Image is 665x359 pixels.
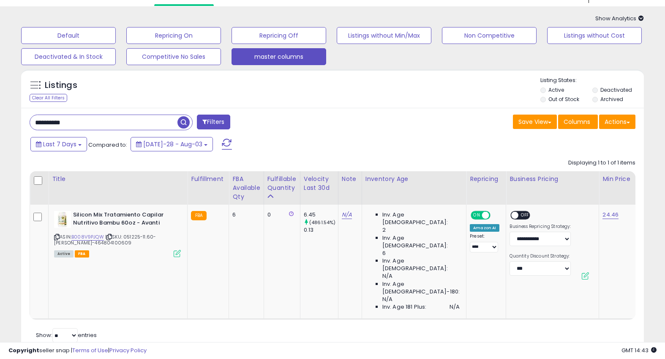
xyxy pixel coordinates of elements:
[267,211,294,219] div: 0
[510,224,571,230] label: Business Repricing Strategy:
[43,140,76,148] span: Last 7 Days
[197,115,230,129] button: Filters
[564,118,590,126] span: Columns
[232,48,326,65] button: master columns
[75,250,89,258] span: FBA
[54,233,156,246] span: | SKU: 051225-11.60-[PERSON_NAME]-464804100609
[342,175,358,184] div: Note
[52,175,184,184] div: Title
[304,175,335,192] div: Velocity Last 30d
[191,211,207,220] small: FBA
[21,48,116,65] button: Deactivated & In Stock
[126,27,221,44] button: Repricing On
[621,346,657,354] span: 2025-08-12 14:43 GMT
[382,211,460,226] span: Inv. Age [DEMOGRAPHIC_DATA]:
[600,96,623,103] label: Archived
[8,346,39,354] strong: Copyright
[489,212,503,219] span: OFF
[365,175,463,184] div: Inventory Age
[382,249,386,257] span: 6
[309,219,336,226] small: (4861.54%)
[513,115,557,129] button: Save View
[519,212,532,219] span: OFF
[382,257,460,272] span: Inv. Age [DEMOGRAPHIC_DATA]:
[568,159,635,167] div: Displaying 1 to 1 of 1 items
[267,175,297,192] div: Fulfillable Quantity
[442,27,537,44] button: Non Competitive
[126,48,221,65] button: Competitive No Sales
[191,175,225,184] div: Fulfillment
[470,233,499,252] div: Preset:
[54,211,181,256] div: ASIN:
[547,27,642,44] button: Listings without Cost
[510,175,595,184] div: Business Pricing
[450,303,460,311] span: N/A
[510,253,571,259] label: Quantity Discount Strategy:
[45,79,77,91] h5: Listings
[30,137,87,151] button: Last 7 Days
[548,86,564,93] label: Active
[602,175,646,184] div: Min Price
[382,303,427,311] span: Inv. Age 181 Plus:
[470,224,499,232] div: Amazon AI
[30,94,67,102] div: Clear All Filters
[595,14,644,22] span: Show Analytics
[232,175,260,201] div: FBA Available Qty
[109,346,147,354] a: Privacy Policy
[342,211,352,219] a: N/A
[548,96,579,103] label: Out of Stock
[54,250,74,258] span: All listings currently available for purchase on Amazon
[131,137,213,151] button: [DATE]-28 - Aug-03
[304,226,338,234] div: 0.13
[72,346,108,354] a: Terms of Use
[382,272,392,280] span: N/A
[71,233,104,241] a: B008V9PJQW
[382,280,460,296] span: Inv. Age [DEMOGRAPHIC_DATA]-180:
[602,211,619,219] a: 24.46
[382,226,386,234] span: 2
[382,234,460,249] span: Inv. Age [DEMOGRAPHIC_DATA]:
[232,211,257,219] div: 6
[600,86,632,93] label: Deactivated
[88,141,127,149] span: Compared to:
[36,331,97,339] span: Show: entries
[21,27,116,44] button: Default
[143,140,202,148] span: [DATE]-28 - Aug-03
[73,211,176,229] b: Silicon Mix Tratamiento Capilar Nutritivo Bambu 60oz - Avanti
[232,27,326,44] button: Repricing Off
[337,27,431,44] button: Listings without Min/Max
[54,211,71,228] img: 41g2MeG4iPL._SL40_.jpg
[558,115,598,129] button: Columns
[540,77,644,85] p: Listing States:
[470,175,502,184] div: Repricing
[304,211,338,219] div: 6.45
[599,115,635,129] button: Actions
[8,347,147,355] div: seller snap | |
[382,296,392,303] span: N/A
[471,212,482,219] span: ON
